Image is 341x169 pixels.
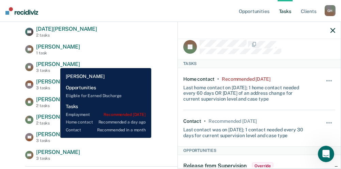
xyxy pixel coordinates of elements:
div: Last home contact on [DATE]; 1 home contact needed every 60 days OR [DATE] of an address change f... [183,82,310,102]
div: 3 tasks [36,138,80,143]
div: Tasks [178,60,341,68]
div: 2 tasks [36,103,80,108]
span: [PERSON_NAME] [36,96,80,103]
div: 3 tasks [36,68,80,73]
img: Recidiviz [5,7,38,15]
div: • [217,76,219,82]
span: [DATE][PERSON_NAME] [36,26,97,32]
div: Last contact was on [DATE]; 1 contact needed every 30 days for current supervision level and case... [183,124,310,139]
div: G H [325,5,336,16]
div: 1 task [36,51,80,55]
span: [PERSON_NAME] [36,131,80,138]
div: 2 tasks [36,33,97,38]
div: Home contact [183,76,215,82]
span: [PERSON_NAME] [36,114,80,120]
span: [PERSON_NAME] [36,149,80,155]
iframe: Intercom live chat [318,146,334,162]
div: Opportunities [178,146,341,155]
span: [PERSON_NAME] [36,78,80,85]
div: 2 tasks [36,121,80,126]
div: 3 tasks [36,86,80,90]
span: [PERSON_NAME] [36,61,80,67]
div: 3 tasks [36,156,80,161]
div: • [204,118,206,124]
div: Recommended 3 days ago [222,76,270,82]
div: Recommended in 11 days [208,118,257,124]
div: Contact [183,118,201,124]
span: [PERSON_NAME] [36,43,80,50]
